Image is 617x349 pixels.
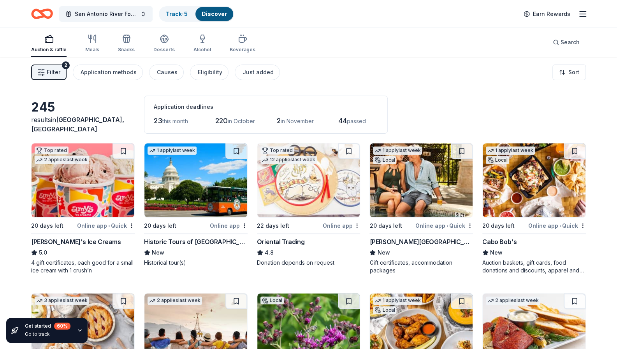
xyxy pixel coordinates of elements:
a: Image for Cabo Bob's1 applylast weekLocal20 days leftOnline app•QuickCabo Bob'sNewAuction baskets... [482,143,586,274]
button: Auction & raffle [31,31,67,57]
button: Eligibility [190,65,229,80]
div: Online app Quick [415,221,473,230]
div: 1 apply last week [486,147,535,155]
span: in November [281,118,314,124]
div: Local [373,306,396,314]
div: Historic Tours of [GEOGRAPHIC_DATA] [144,237,248,246]
div: Causes [157,68,178,77]
button: Meals [85,31,99,57]
div: Get started [25,323,70,330]
div: 12 applies last week [260,156,317,164]
div: 2 applies last week [148,297,202,305]
div: Top rated [260,147,294,154]
button: Causes [149,65,184,80]
span: 44 [338,117,347,125]
div: 20 days left [369,221,402,230]
button: Search [547,35,586,50]
div: Local [486,156,509,164]
span: • [108,223,110,229]
div: Just added [243,68,274,77]
div: Auction & raffle [31,47,67,53]
button: Snacks [118,31,135,57]
span: Sort [568,68,579,77]
div: 245 [31,99,135,115]
div: Snacks [118,47,135,53]
div: Historical tour(s) [144,259,248,267]
a: Discover [202,10,227,17]
button: Application methods [73,65,143,80]
div: 60 % [54,323,70,330]
div: Local [373,156,396,164]
img: Image for Oriental Trading [257,143,360,217]
span: • [559,223,561,229]
div: Meals [85,47,99,53]
div: 4 gift certificates, each good for a small ice cream with 1 crush’n [31,259,135,274]
a: Image for Oriental TradingTop rated12 applieslast week22 days leftOnline appOriental Trading4.8Do... [257,143,360,267]
button: Beverages [230,31,255,57]
div: 1 apply last week [373,147,422,155]
span: 23 [154,117,162,125]
button: Alcohol [193,31,211,57]
button: Desserts [153,31,175,57]
button: Track· 5Discover [159,6,234,22]
div: Gift certificates, accommodation packages [369,259,473,274]
div: 1 apply last week [373,297,422,305]
div: Application methods [81,68,137,77]
div: Online app [322,221,360,230]
div: Desserts [153,47,175,53]
div: Online app Quick [528,221,586,230]
button: Just added [235,65,280,80]
div: Oriental Trading [257,237,305,246]
div: 20 days left [144,221,176,230]
img: Image for Cabo Bob's [483,143,585,217]
div: [PERSON_NAME][GEOGRAPHIC_DATA] [369,237,473,246]
span: 5.0 [39,248,47,257]
div: Donation depends on request [257,259,360,267]
div: 3 applies last week [35,297,89,305]
div: Go to track [25,331,70,337]
div: Auction baskets, gift cards, food donations and discounts, apparel and promotional items [482,259,586,274]
div: Online app Quick [77,221,135,230]
div: [PERSON_NAME]'s Ice Creams [31,237,121,246]
button: Filter2 [31,65,67,80]
span: New [490,248,503,257]
div: Application deadlines [154,102,378,112]
div: Alcohol [193,47,211,53]
div: 1 apply last week [148,147,197,155]
img: Image for Historic Tours of America [144,143,247,217]
div: Online app [210,221,248,230]
div: 22 days left [257,221,289,230]
span: New [152,248,164,257]
span: New [377,248,390,257]
div: results [31,115,135,134]
div: 2 [62,61,70,69]
div: Top rated [35,147,69,154]
img: Image for Amy's Ice Creams [32,143,134,217]
span: 2 [277,117,281,125]
span: 220 [215,117,228,125]
a: Home [31,5,53,23]
span: [GEOGRAPHIC_DATA], [GEOGRAPHIC_DATA] [31,116,124,133]
a: Earn Rewards [519,7,575,21]
span: • [446,223,448,229]
div: 2 applies last week [486,297,540,305]
button: San Antonio River Foundation Legacy Luncheon [59,6,153,22]
span: in October [228,118,255,124]
div: 2 applies last week [35,156,89,164]
div: Cabo Bob's [482,237,517,246]
a: Image for Historic Tours of America1 applylast week20 days leftOnline appHistoric Tours of [GEOGR... [144,143,248,267]
a: Image for La Cantera Resort & Spa1 applylast weekLocal20 days leftOnline app•Quick[PERSON_NAME][G... [369,143,473,274]
span: 4.8 [265,248,274,257]
span: San Antonio River Foundation Legacy Luncheon [75,9,137,19]
span: this month [162,118,188,124]
span: passed [347,118,366,124]
span: in [31,116,124,133]
a: Image for Amy's Ice CreamsTop rated2 applieslast week20 days leftOnline app•Quick[PERSON_NAME]'s ... [31,143,135,274]
div: Local [260,297,284,304]
button: Sort [552,65,586,80]
div: 20 days left [482,221,515,230]
span: Filter [47,68,60,77]
div: Eligibility [198,68,222,77]
span: Search [561,38,580,47]
a: Track· 5 [166,10,188,17]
